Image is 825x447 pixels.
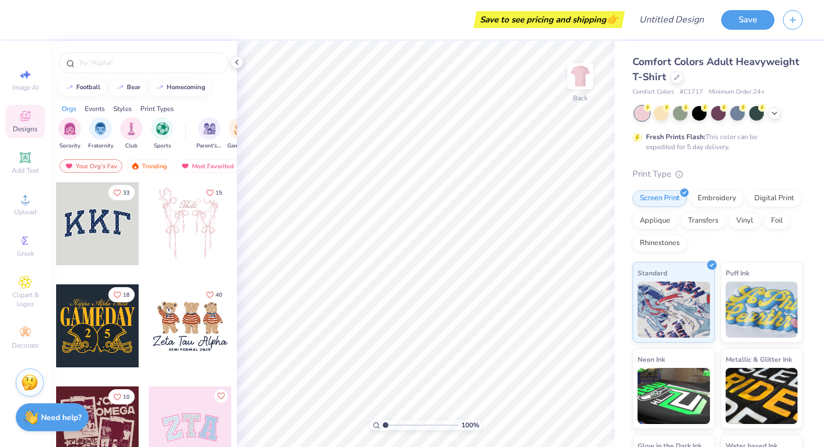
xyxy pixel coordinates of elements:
[58,117,81,150] div: filter for Sorority
[125,122,137,135] img: Club Image
[638,368,710,424] img: Neon Ink
[721,10,774,30] button: Save
[41,412,81,423] strong: Need help?
[85,104,105,114] div: Events
[123,292,130,298] span: 18
[690,190,744,207] div: Embroidery
[116,84,125,91] img: trend_line.gif
[201,185,227,200] button: Like
[196,117,222,150] div: filter for Parent's Weekend
[606,12,618,26] span: 👉
[65,162,74,170] img: most_fav.gif
[12,166,39,175] span: Add Text
[227,117,253,150] div: filter for Game Day
[155,84,164,91] img: trend_line.gif
[108,287,135,302] button: Like
[747,190,801,207] div: Digital Print
[88,117,113,150] div: filter for Fraternity
[638,267,667,279] span: Standard
[726,282,798,338] img: Puff Ink
[203,122,216,135] img: Parent's Weekend Image
[681,213,726,229] div: Transfers
[632,168,803,181] div: Print Type
[126,159,172,173] div: Trending
[632,190,687,207] div: Screen Print
[646,132,705,141] strong: Fresh Prints Flash:
[6,291,45,308] span: Clipart & logos
[77,57,221,68] input: Try "Alpha"
[227,117,253,150] button: filter button
[88,117,113,150] button: filter button
[216,190,222,196] span: 15
[59,79,106,96] button: football
[76,84,100,90] div: football
[131,162,140,170] img: trending.gif
[461,420,479,430] span: 100 %
[154,142,171,150] span: Sports
[680,87,703,97] span: # C1717
[201,287,227,302] button: Like
[709,87,765,97] span: Minimum Order: 24 +
[573,93,588,103] div: Back
[156,122,169,135] img: Sports Image
[14,208,36,216] span: Upload
[729,213,760,229] div: Vinyl
[125,142,137,150] span: Club
[88,142,113,150] span: Fraternity
[630,8,713,31] input: Untitled Design
[646,132,784,152] div: This color can be expedited for 5 day delivery.
[167,84,205,90] div: homecoming
[151,117,173,150] button: filter button
[63,122,76,135] img: Sorority Image
[196,142,222,150] span: Parent's Weekend
[123,190,130,196] span: 33
[94,122,107,135] img: Fraternity Image
[176,159,239,173] div: Most Favorited
[109,79,145,96] button: bear
[58,117,81,150] button: filter button
[108,185,135,200] button: Like
[181,162,190,170] img: most_fav.gif
[17,249,34,258] span: Greek
[214,389,228,403] button: Like
[227,142,253,150] span: Game Day
[127,84,140,90] div: bear
[120,117,143,150] button: filter button
[140,104,174,114] div: Print Types
[726,267,749,279] span: Puff Ink
[151,117,173,150] div: filter for Sports
[216,292,222,298] span: 40
[234,122,247,135] img: Game Day Image
[62,104,76,114] div: Orgs
[632,55,799,84] span: Comfort Colors Adult Heavyweight T-Shirt
[149,79,210,96] button: homecoming
[120,117,143,150] div: filter for Club
[12,341,39,350] span: Decorate
[196,117,222,150] button: filter button
[569,65,592,87] img: Back
[476,11,622,28] div: Save to see pricing and shipping
[638,353,665,365] span: Neon Ink
[632,87,674,97] span: Comfort Colors
[638,282,710,338] img: Standard
[13,125,38,133] span: Designs
[726,368,798,424] img: Metallic & Glitter Ink
[113,104,132,114] div: Styles
[764,213,790,229] div: Foil
[59,142,80,150] span: Sorority
[59,159,122,173] div: Your Org's Fav
[726,353,792,365] span: Metallic & Glitter Ink
[632,213,677,229] div: Applique
[108,389,135,404] button: Like
[632,235,687,252] div: Rhinestones
[123,394,130,400] span: 10
[12,83,39,92] span: Image AI
[65,84,74,91] img: trend_line.gif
